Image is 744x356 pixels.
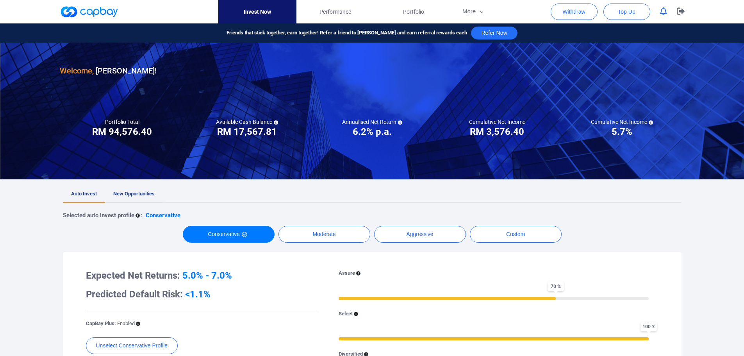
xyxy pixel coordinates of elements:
[339,310,353,318] p: Select
[319,7,351,16] span: Performance
[185,289,211,300] span: <1.1%
[471,27,517,39] button: Refer Now
[551,4,598,20] button: Withdraw
[113,191,155,197] span: New Opportunities
[63,211,134,220] p: Selected auto invest profile
[105,118,139,125] h5: Portfolio Total
[86,337,178,354] button: Unselect Conservative Profile
[374,226,466,243] button: Aggressive
[60,66,94,75] span: Welcome,
[469,118,525,125] h5: Cumulative Net Income
[342,118,402,125] h5: Annualised Net Return
[217,125,277,138] h3: RM 17,567.81
[403,7,424,16] span: Portfolio
[86,320,135,328] p: CapBay Plus:
[92,125,152,138] h3: RM 94,576.40
[470,125,524,138] h3: RM 3,576.40
[86,269,318,282] h3: Expected Net Returns:
[86,288,318,301] h3: Predicted Default Risk:
[603,4,650,20] button: Top Up
[141,211,143,220] p: :
[60,64,157,77] h3: [PERSON_NAME] !
[146,211,180,220] p: Conservative
[612,125,632,138] h3: 5.7%
[278,226,370,243] button: Moderate
[548,281,564,291] span: 70 %
[216,118,278,125] h5: Available Cash Balance
[470,226,562,243] button: Custom
[618,8,635,16] span: Top Up
[182,270,232,281] span: 5.0% - 7.0%
[353,125,392,138] h3: 6.2% p.a.
[183,226,275,243] button: Conservative
[117,320,135,326] span: Enabled
[641,322,657,331] span: 100 %
[71,191,97,197] span: Auto Invest
[227,29,467,37] span: Friends that stick together, earn together! Refer a friend to [PERSON_NAME] and earn referral rew...
[339,269,355,277] p: Assure
[591,118,653,125] h5: Cumulative Net Income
